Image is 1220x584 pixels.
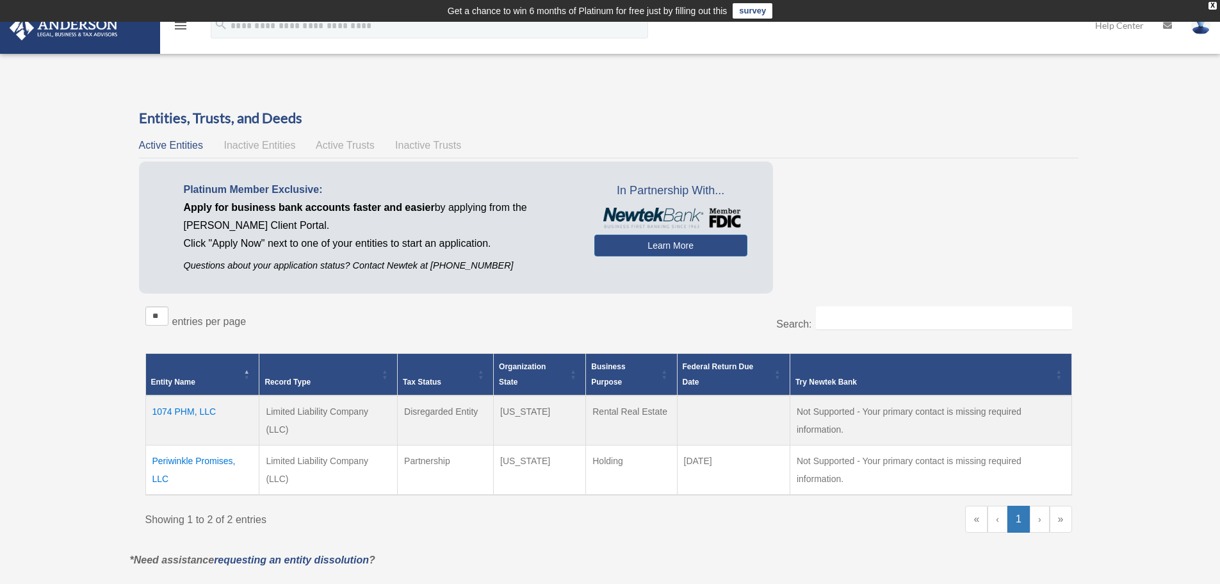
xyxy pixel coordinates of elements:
th: Federal Return Due Date: Activate to sort [677,354,790,396]
img: User Pic [1191,16,1210,35]
div: Showing 1 to 2 of 2 entries [145,506,599,529]
p: Platinum Member Exclusive: [184,181,575,199]
span: Entity Name [151,378,195,387]
p: Questions about your application status? Contact Newtek at [PHONE_NUMBER] [184,258,575,274]
a: 1 [1007,506,1030,533]
th: Try Newtek Bank : Activate to sort [790,354,1071,396]
i: search [214,17,228,31]
a: survey [733,3,772,19]
p: by applying from the [PERSON_NAME] Client Portal. [184,199,575,235]
label: entries per page [172,316,247,327]
td: Limited Liability Company (LLC) [259,446,398,496]
a: requesting an entity dissolution [214,555,369,565]
td: Not Supported - Your primary contact is missing required information. [790,446,1071,496]
span: Active Entities [139,140,203,151]
span: Record Type [264,378,311,387]
a: Learn More [594,235,747,256]
th: Record Type: Activate to sort [259,354,398,396]
div: close [1208,2,1217,10]
td: Not Supported - Your primary contact is missing required information. [790,396,1071,446]
span: Tax Status [403,378,441,387]
p: Click "Apply Now" next to one of your entities to start an application. [184,235,575,253]
td: Partnership [398,446,494,496]
span: Federal Return Due Date [683,362,754,387]
label: Search: [776,319,811,330]
td: [US_STATE] [494,446,586,496]
td: Limited Liability Company (LLC) [259,396,398,446]
td: Periwinkle Promises, LLC [145,446,259,496]
span: In Partnership With... [594,181,747,201]
th: Entity Name: Activate to invert sorting [145,354,259,396]
td: Rental Real Estate [586,396,677,446]
span: Inactive Trusts [395,140,461,151]
div: Try Newtek Bank [795,374,1052,390]
th: Tax Status: Activate to sort [398,354,494,396]
a: Previous [988,506,1007,533]
i: menu [173,18,188,33]
a: First [965,506,988,533]
span: Business Purpose [591,362,625,387]
th: Organization State: Activate to sort [494,354,586,396]
h3: Entities, Trusts, and Deeds [139,108,1078,128]
em: *Need assistance ? [130,555,375,565]
td: [DATE] [677,446,790,496]
img: Anderson Advisors Platinum Portal [6,15,122,40]
a: Last [1050,506,1072,533]
td: Disregarded Entity [398,396,494,446]
a: Next [1030,506,1050,533]
span: Inactive Entities [224,140,295,151]
a: menu [173,22,188,33]
th: Business Purpose: Activate to sort [586,354,677,396]
span: Apply for business bank accounts faster and easier [184,202,435,213]
img: NewtekBankLogoSM.png [601,208,741,228]
div: Get a chance to win 6 months of Platinum for free just by filling out this [448,3,728,19]
span: Organization State [499,362,546,387]
td: 1074 PHM, LLC [145,396,259,446]
td: Holding [586,446,677,496]
span: Active Trusts [316,140,375,151]
td: [US_STATE] [494,396,586,446]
